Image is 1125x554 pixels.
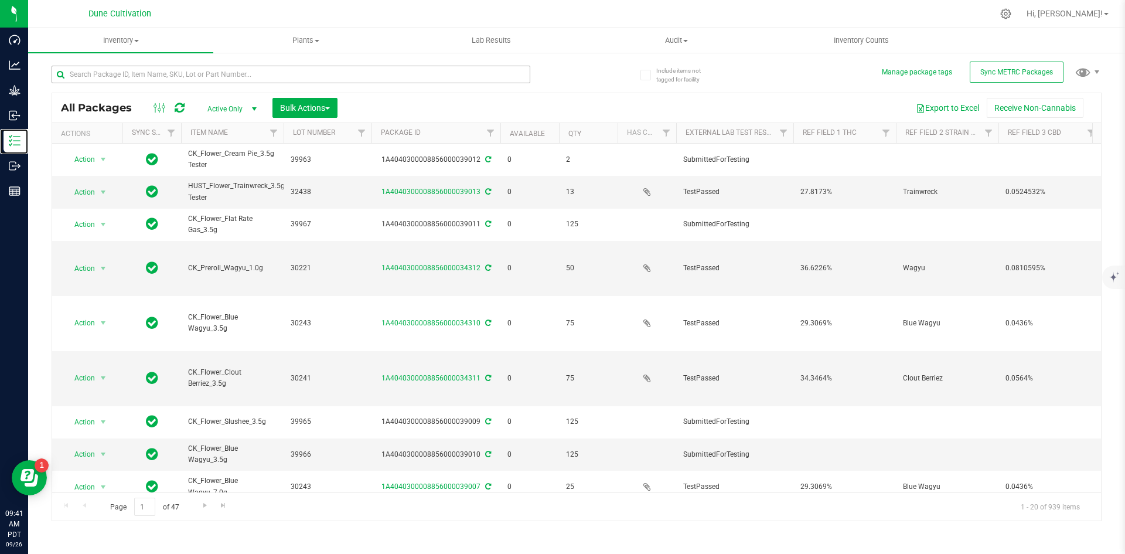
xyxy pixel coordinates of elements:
span: CK_Flower_Flat Rate Gas_3.5g [188,213,277,236]
span: CK_Flower_Slushee_3.5g [188,416,277,427]
span: select [96,414,111,430]
a: Filter [352,123,371,143]
span: 39967 [291,219,364,230]
a: Ref Field 1 THC [803,128,857,137]
a: Filter [979,123,998,143]
span: Sync from Compliance System [483,264,491,272]
a: 1A4040300008856000034310 [381,319,480,327]
div: 1A4040300008856000039010 [370,449,502,460]
span: Action [64,151,96,168]
span: Action [64,479,96,495]
span: Include items not tagged for facility [656,66,715,84]
p: 09:41 AM PDT [5,508,23,540]
span: Clout Berriez [903,373,991,384]
div: Actions [61,130,118,138]
span: Blue Wagyu [903,318,991,329]
span: 0.0524532% [1005,186,1094,198]
span: Sync from Compliance System [483,374,491,382]
span: Wagyu [903,263,991,274]
span: 27.8173% [800,186,889,198]
a: Available [510,130,545,138]
span: In Sync [146,260,158,276]
span: Plants [214,35,398,46]
span: Hi, [PERSON_NAME]! [1027,9,1103,18]
span: select [96,446,111,463]
span: 30243 [291,318,364,329]
span: Bulk Actions [280,103,330,113]
span: CK_Flower_Cream Pie_3.5g Tester [188,148,277,171]
span: Action [64,446,96,463]
span: TestPassed [683,318,786,329]
inline-svg: Inventory [9,135,21,147]
inline-svg: Analytics [9,59,21,71]
span: select [96,151,111,168]
span: CK_Flower_Blue Wagyu_3.5g [188,312,277,334]
inline-svg: Dashboard [9,34,21,46]
span: 25 [566,481,611,492]
span: 30243 [291,481,364,492]
a: Item Name [190,128,228,137]
span: In Sync [146,151,158,168]
span: Sync from Compliance System [483,417,491,426]
span: Sync from Compliance System [483,319,491,327]
div: 1A4040300008856000039012 [370,154,502,165]
button: Bulk Actions [272,98,337,118]
span: 39966 [291,449,364,460]
span: Dune Cultivation [88,9,151,19]
span: Lab Results [456,35,527,46]
span: 125 [566,219,611,230]
inline-svg: Inbound [9,110,21,121]
span: Action [64,370,96,386]
span: TestPassed [683,186,786,198]
a: Go to the next page [196,498,213,514]
span: 0 [507,263,552,274]
a: Filter [657,123,676,143]
span: SubmittedForTesting [683,219,786,230]
span: 125 [566,449,611,460]
span: 0 [507,481,552,492]
a: 1A4040300008856000039013 [381,188,480,196]
span: Action [64,216,96,233]
span: 0 [507,219,552,230]
span: SubmittedForTesting [683,416,786,427]
span: 50 [566,263,611,274]
iframe: Resource center unread badge [35,458,49,473]
a: Filter [1082,123,1101,143]
span: 0.0436% [1005,481,1094,492]
span: Sync from Compliance System [483,155,491,164]
p: 09/26 [5,540,23,549]
span: 0 [507,186,552,198]
a: Lab Results [398,28,584,53]
span: 75 [566,318,611,329]
input: Search Package ID, Item Name, SKU, Lot or Part Number... [52,66,530,83]
a: Plants [213,28,398,53]
a: Filter [162,123,181,143]
span: 39965 [291,416,364,427]
span: Sync from Compliance System [483,450,491,458]
div: Manage settings [998,8,1013,19]
span: 2 [566,154,611,165]
span: Action [64,315,96,331]
span: Trainwreck [903,186,991,198]
a: Ref Field 2 Strain Name [905,128,991,137]
a: Audit [584,28,769,53]
div: 1A4040300008856000039009 [370,416,502,427]
span: Action [64,414,96,430]
div: 1A4040300008856000039011 [370,219,502,230]
span: 0 [507,416,552,427]
span: TestPassed [683,373,786,384]
span: CK_Preroll_Wagyu_1.0g [188,263,277,274]
span: Inventory Counts [818,35,905,46]
span: Blue Wagyu [903,481,991,492]
span: 32438 [291,186,364,198]
span: TestPassed [683,263,786,274]
span: select [96,479,111,495]
span: 0.0564% [1005,373,1094,384]
span: TestPassed [683,481,786,492]
span: select [96,260,111,277]
a: Inventory Counts [769,28,954,53]
span: All Packages [61,101,144,114]
a: Inventory [28,28,213,53]
span: 0 [507,318,552,329]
